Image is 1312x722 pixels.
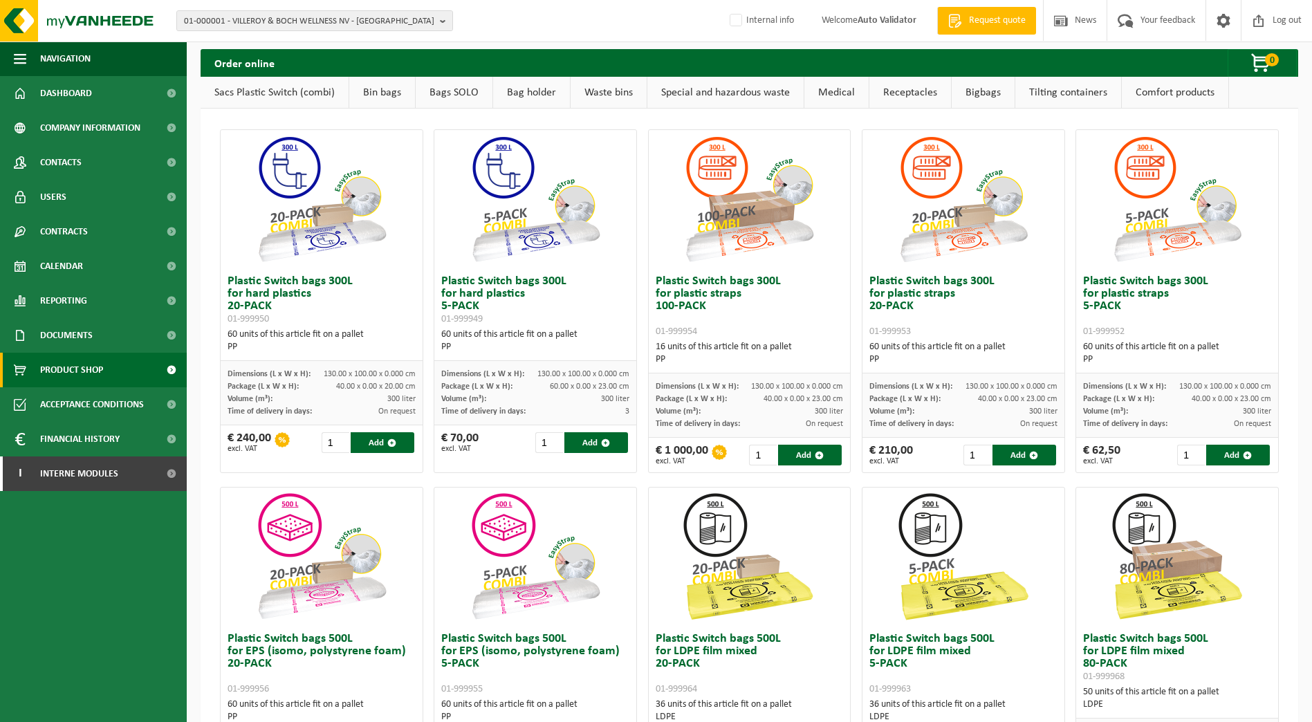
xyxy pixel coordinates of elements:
span: 01-999950 [228,314,269,324]
h3: Plastic Switch bags 500L for LDPE film mixed 5-PACK [869,633,1057,695]
img: 01-999964 [680,488,818,626]
span: 01-999963 [869,684,911,694]
div: 60 units of this article fit on a pallet [228,328,416,353]
div: € 210,00 [869,445,913,465]
a: Tilting containers [1015,77,1121,109]
a: Bigbags [952,77,1015,109]
span: On request [806,420,843,428]
span: Time of delivery in days: [228,407,312,416]
h3: Plastic Switch bags 300L for plastic straps 5-PACK [1083,275,1271,337]
span: Volume (m³): [441,395,486,403]
span: Dashboard [40,76,92,111]
span: 40.00 x 0.00 x 23.00 cm [978,395,1057,403]
span: Volume (m³): [869,407,914,416]
h3: Plastic Switch bags 300L for plastic straps 100-PACK [656,275,844,337]
a: Request quote [937,7,1036,35]
span: 300 liter [815,407,843,416]
a: Special and hazardous waste [647,77,804,109]
div: € 62,50 [1083,445,1120,465]
span: Time of delivery in days: [656,420,740,428]
span: Users [40,180,66,214]
span: Calendar [40,249,83,284]
h3: Plastic Switch bags 500L for EPS (isomo, polystyrene foam) 20-PACK [228,633,416,695]
div: 16 units of this article fit on a pallet [656,341,844,366]
span: Request quote [965,14,1029,28]
span: 130.00 x 100.00 x 0.000 cm [537,370,629,378]
input: 1 [749,445,777,465]
img: 01-999954 [680,130,818,268]
span: Dimensions (L x W x H): [1083,382,1166,391]
span: On request [1020,420,1057,428]
div: PP [1083,353,1271,366]
img: 01-999949 [466,130,604,268]
span: 01-999955 [441,684,483,694]
span: 3 [625,407,629,416]
img: 01-999956 [252,488,391,626]
h3: Plastic Switch bags 300L for hard plastics 20-PACK [228,275,416,325]
div: 50 units of this article fit on a pallet [1083,686,1271,711]
span: Dimensions (L x W x H): [656,382,739,391]
span: 60.00 x 0.00 x 23.00 cm [550,382,629,391]
span: 130.00 x 100.00 x 0.000 cm [1179,382,1271,391]
span: Package (L x W x H): [656,395,727,403]
span: Package (L x W x H): [441,382,512,391]
span: Time of delivery in days: [441,407,526,416]
span: 300 liter [387,395,416,403]
div: PP [869,353,1057,366]
a: Sacs Plastic Switch (combi) [201,77,349,109]
span: Reporting [40,284,87,318]
span: Product Shop [40,353,103,387]
img: 01-999963 [894,488,1033,626]
span: 01-999956 [228,684,269,694]
span: excl. VAT [228,445,271,453]
span: Interne modules [40,456,118,491]
h3: Plastic Switch bags 500L for LDPE film mixed 80-PACK [1083,633,1271,683]
span: excl. VAT [869,457,913,465]
a: Bag holder [493,77,570,109]
button: Add [564,432,628,453]
span: 01-999953 [869,326,911,337]
img: 01-999953 [894,130,1033,268]
a: Bags SOLO [416,77,492,109]
input: 1 [322,432,349,453]
span: Contracts [40,214,88,249]
span: 300 liter [1243,407,1271,416]
button: Add [1206,445,1270,465]
span: Contacts [40,145,82,180]
span: Package (L x W x H): [228,382,299,391]
span: I [14,456,26,491]
a: Bin bags [349,77,415,109]
span: 0 [1265,53,1279,66]
span: 40.00 x 0.00 x 23.00 cm [1192,395,1271,403]
span: 01-999952 [1083,326,1125,337]
span: Dimensions (L x W x H): [869,382,952,391]
span: Volume (m³): [228,395,272,403]
h3: Plastic Switch bags 500L for LDPE film mixed 20-PACK [656,633,844,695]
h3: Plastic Switch bags 300L for plastic straps 20-PACK [869,275,1057,337]
div: LDPE [1083,698,1271,711]
a: Receptacles [869,77,951,109]
span: Volume (m³): [656,407,701,416]
span: Dimensions (L x W x H): [228,370,311,378]
div: 60 units of this article fit on a pallet [441,328,629,353]
span: 01-000001 - VILLEROY & BOCH WELLNESS NV - [GEOGRAPHIC_DATA] [184,11,434,32]
span: On request [378,407,416,416]
label: Internal info [727,10,794,31]
span: Company information [40,111,140,145]
strong: Auto Validator [858,15,916,26]
span: 01-999964 [656,684,697,694]
a: Medical [804,77,869,109]
input: 1 [963,445,991,465]
span: 01-999954 [656,326,697,337]
span: Acceptance conditions [40,387,144,422]
span: 01-999968 [1083,672,1125,682]
input: 1 [1177,445,1205,465]
button: 01-000001 - VILLEROY & BOCH WELLNESS NV - [GEOGRAPHIC_DATA] [176,10,453,31]
span: 130.00 x 100.00 x 0.000 cm [751,382,843,391]
span: Documents [40,318,93,353]
h2: Order online [201,49,288,76]
div: PP [656,353,844,366]
input: 1 [535,432,563,453]
span: 300 liter [1029,407,1057,416]
div: € 240,00 [228,432,271,453]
